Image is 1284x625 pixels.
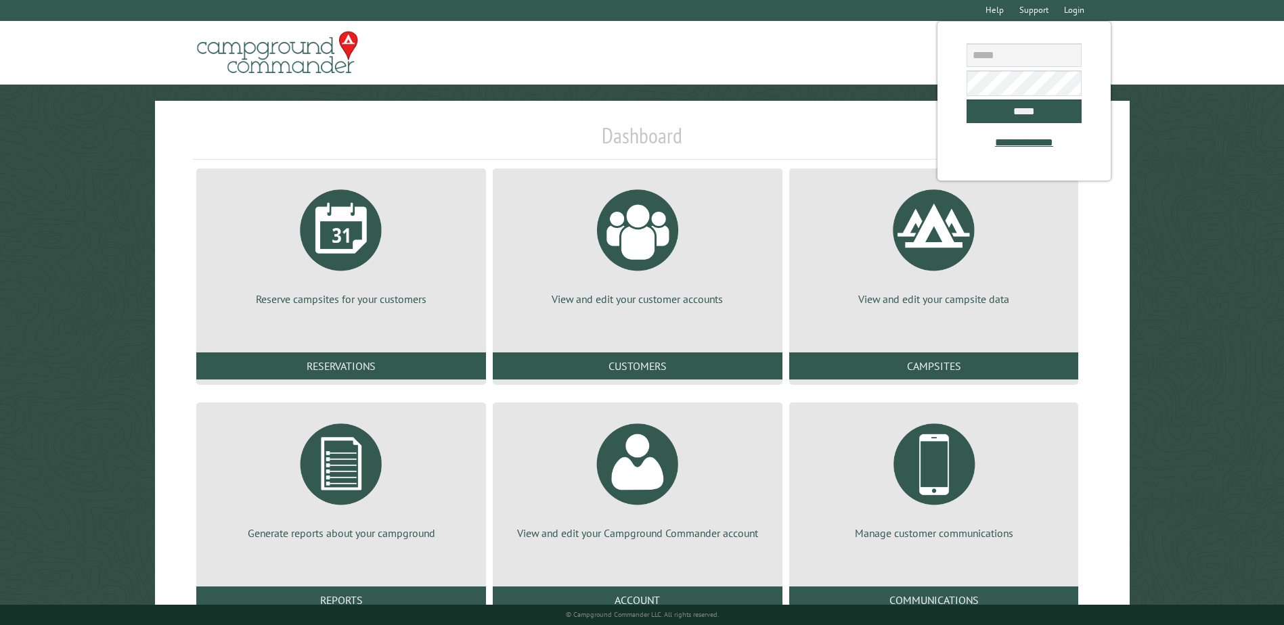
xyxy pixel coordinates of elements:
[509,179,766,306] a: View and edit your customer accounts
[193,122,1090,160] h1: Dashboard
[509,292,766,306] p: View and edit your customer accounts
[196,352,486,379] a: Reservations
[509,413,766,540] a: View and edit your Campground Commander account
[213,179,470,306] a: Reserve campsites for your customers
[193,26,362,79] img: Campground Commander
[805,292,1063,306] p: View and edit your campsite data
[805,526,1063,540] p: Manage customer communications
[805,413,1063,540] a: Manage customer communications
[213,526,470,540] p: Generate reports about your campground
[789,352,1079,379] a: Campsites
[213,292,470,306] p: Reserve campsites for your customers
[509,526,766,540] p: View and edit your Campground Commander account
[213,413,470,540] a: Generate reports about your campground
[789,586,1079,614] a: Communications
[493,586,782,614] a: Account
[566,610,719,619] small: © Campground Commander LLC. All rights reserved.
[196,586,486,614] a: Reports
[805,179,1063,306] a: View and edit your campsite data
[493,352,782,379] a: Customers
